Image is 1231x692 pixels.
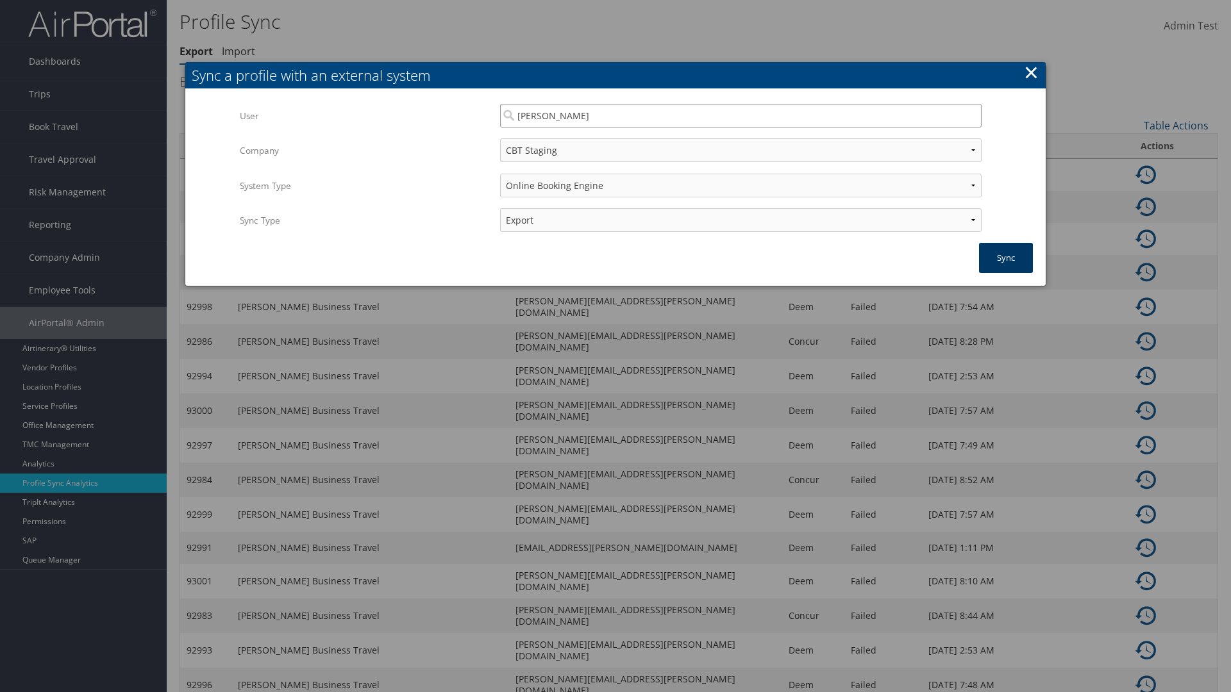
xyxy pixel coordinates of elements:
button: Sync [979,243,1033,273]
div: Sync a profile with an external system [192,65,1046,85]
label: Company [240,138,490,163]
button: × [1024,60,1039,85]
label: Sync Type [240,208,490,233]
label: System Type [240,174,490,198]
label: User [240,104,490,128]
